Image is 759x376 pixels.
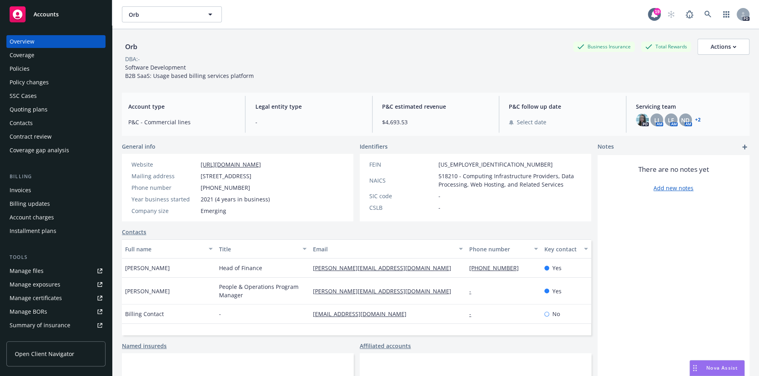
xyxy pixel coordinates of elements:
span: Head of Finance [219,264,262,272]
div: Full name [125,245,204,253]
span: P&C follow up date [509,102,616,111]
div: NAICS [369,176,435,185]
span: [PERSON_NAME] [125,287,170,295]
span: - [255,118,362,126]
a: Manage exposures [6,278,106,291]
div: Phone number [469,245,529,253]
span: Open Client Navigator [15,350,74,358]
div: Tools [6,253,106,261]
a: Report a Bug [681,6,697,22]
div: Quoting plans [10,103,48,116]
span: P&C estimated revenue [382,102,489,111]
div: Drag to move [690,360,700,376]
div: Website [131,160,197,169]
a: Policy changes [6,76,106,89]
a: Manage BORs [6,305,106,318]
div: Summary of insurance [10,319,70,332]
span: Legal entity type [255,102,362,111]
div: Policy changes [10,76,49,89]
a: Account charges [6,211,106,224]
a: Accounts [6,3,106,26]
a: Summary of insurance [6,319,106,332]
button: Full name [122,239,216,259]
a: Invoices [6,184,106,197]
a: SSC Cases [6,90,106,102]
span: Software Development B2B SaaS: Usage based billing services platform [125,64,254,80]
span: [PERSON_NAME] [125,264,170,272]
div: Mailing address [131,172,197,180]
a: Contacts [6,117,106,129]
a: - [469,287,478,295]
div: Manage BORs [10,305,47,318]
span: $4,693.53 [382,118,489,126]
span: Yes [552,264,562,272]
button: Key contact [541,239,591,259]
div: FEIN [369,160,435,169]
button: Phone number [466,239,541,259]
a: [PHONE_NUMBER] [469,264,525,272]
div: Overview [10,35,34,48]
a: [EMAIL_ADDRESS][DOMAIN_NAME] [313,310,413,318]
a: Search [700,6,716,22]
span: No [552,310,560,318]
a: Billing updates [6,197,106,210]
span: Billing Contact [125,310,164,318]
span: Account type [128,102,235,111]
span: LI [654,116,659,124]
span: General info [122,142,155,151]
a: add [740,142,749,152]
span: Identifiers [360,142,388,151]
div: Contract review [10,130,52,143]
div: Year business started [131,195,197,203]
div: Key contact [544,245,579,253]
a: [PERSON_NAME][EMAIL_ADDRESS][DOMAIN_NAME] [313,264,458,272]
div: Billing updates [10,197,50,210]
div: 19 [653,8,661,15]
div: Coverage gap analysis [10,144,69,157]
button: Email [310,239,466,259]
div: DBA: - [125,55,140,63]
a: - [469,310,478,318]
a: Installment plans [6,225,106,237]
span: - [438,192,440,200]
div: Manage certificates [10,292,62,304]
div: Manage exposures [10,278,60,291]
button: Orb [122,6,222,22]
span: Notes [598,142,614,152]
div: Phone number [131,183,197,192]
div: Total Rewards [641,42,691,52]
span: Accounts [34,11,59,18]
div: Policies [10,62,30,75]
span: [PHONE_NUMBER] [201,183,250,192]
a: Coverage gap analysis [6,144,106,157]
span: People & Operations Program Manager [219,282,307,299]
span: - [219,310,221,318]
a: [URL][DOMAIN_NAME] [201,161,261,168]
div: Email [313,245,454,253]
div: Actions [711,39,736,54]
div: Invoices [10,184,31,197]
a: Add new notes [653,184,693,192]
span: 518210 - Computing Infrastructure Providers, Data Processing, Web Hosting, and Related Services [438,172,582,189]
a: Manage files [6,265,106,277]
img: photo [636,113,649,126]
span: 2021 (4 years in business) [201,195,270,203]
div: Title [219,245,298,253]
span: Select date [517,118,546,126]
a: Affiliated accounts [360,342,411,350]
span: - [438,203,440,212]
span: Nova Assist [706,364,738,371]
div: Manage files [10,265,44,277]
a: Policies [6,62,106,75]
div: SSC Cases [10,90,37,102]
span: [US_EMPLOYER_IDENTIFICATION_NUMBER] [438,160,553,169]
a: Contacts [122,228,146,236]
button: Nova Assist [689,360,745,376]
span: [STREET_ADDRESS] [201,172,251,180]
span: LF [668,116,674,124]
div: SIC code [369,192,435,200]
a: Contract review [6,130,106,143]
span: Yes [552,287,562,295]
span: ND [681,116,689,124]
